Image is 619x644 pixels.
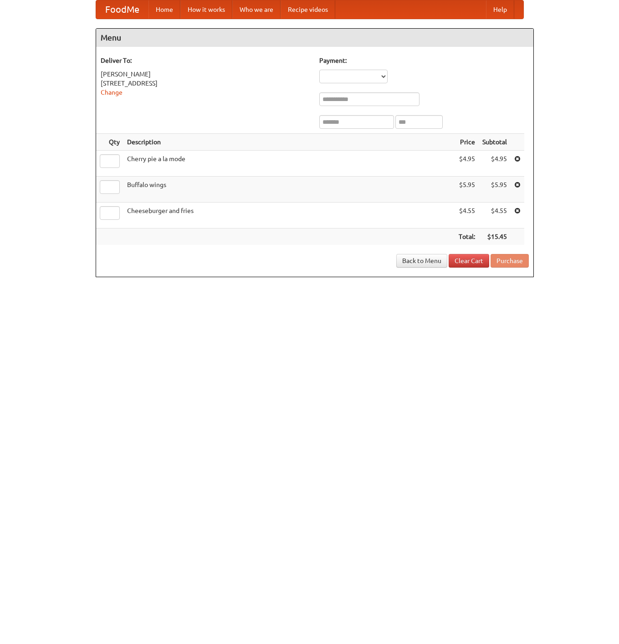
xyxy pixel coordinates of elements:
a: Help [486,0,514,19]
th: $15.45 [479,228,511,245]
a: Back to Menu [396,254,447,268]
td: $4.95 [455,151,479,177]
td: Cherry pie a la mode [123,151,455,177]
h4: Menu [96,29,533,47]
a: How it works [180,0,232,19]
th: Qty [96,134,123,151]
td: $5.95 [455,177,479,203]
td: $4.95 [479,151,511,177]
div: [PERSON_NAME] [101,70,310,79]
div: [STREET_ADDRESS] [101,79,310,88]
h5: Payment: [319,56,529,65]
td: Cheeseburger and fries [123,203,455,228]
td: $4.55 [479,203,511,228]
th: Description [123,134,455,151]
td: $5.95 [479,177,511,203]
a: Who we are [232,0,281,19]
th: Total: [455,228,479,245]
td: $4.55 [455,203,479,228]
button: Purchase [491,254,529,268]
a: FoodMe [96,0,148,19]
a: Clear Cart [449,254,489,268]
th: Subtotal [479,134,511,151]
a: Home [148,0,180,19]
a: Change [101,89,123,96]
td: Buffalo wings [123,177,455,203]
a: Recipe videos [281,0,335,19]
h5: Deliver To: [101,56,310,65]
th: Price [455,134,479,151]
